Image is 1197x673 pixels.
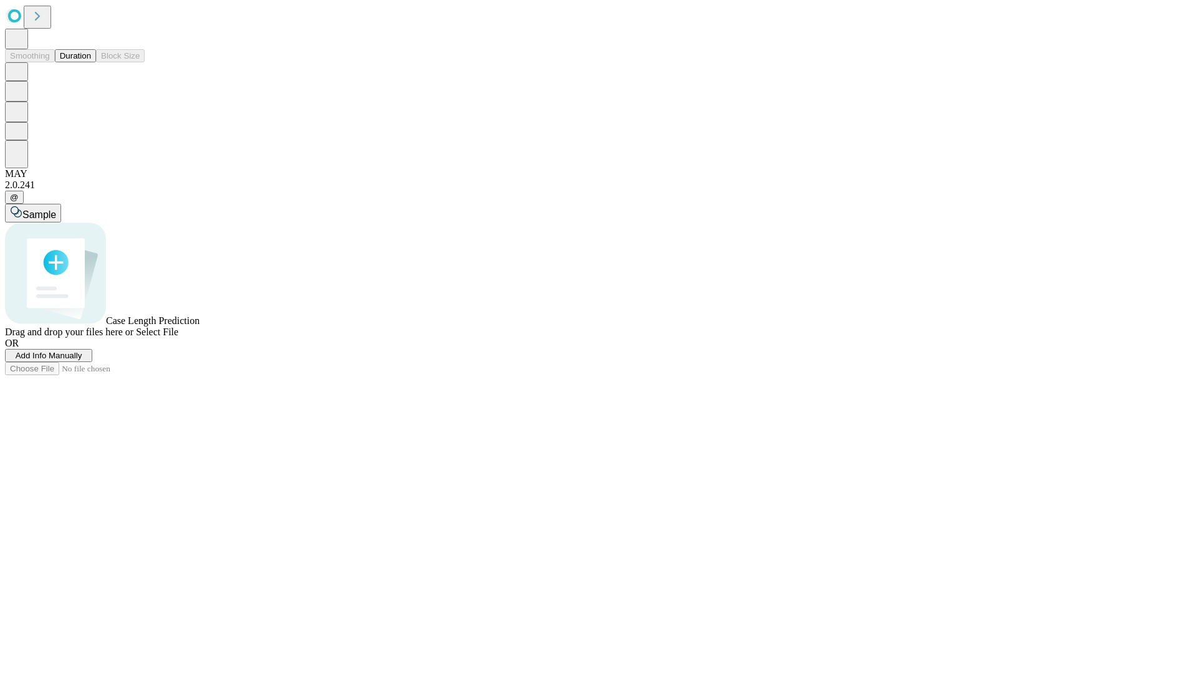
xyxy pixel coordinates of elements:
[5,204,61,222] button: Sample
[22,209,56,220] span: Sample
[5,327,133,337] span: Drag and drop your files here or
[5,191,24,204] button: @
[5,349,92,362] button: Add Info Manually
[5,49,55,62] button: Smoothing
[5,168,1192,179] div: MAY
[5,338,19,348] span: OR
[55,49,96,62] button: Duration
[5,179,1192,191] div: 2.0.241
[106,315,199,326] span: Case Length Prediction
[96,49,145,62] button: Block Size
[10,193,19,202] span: @
[136,327,178,337] span: Select File
[16,351,82,360] span: Add Info Manually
